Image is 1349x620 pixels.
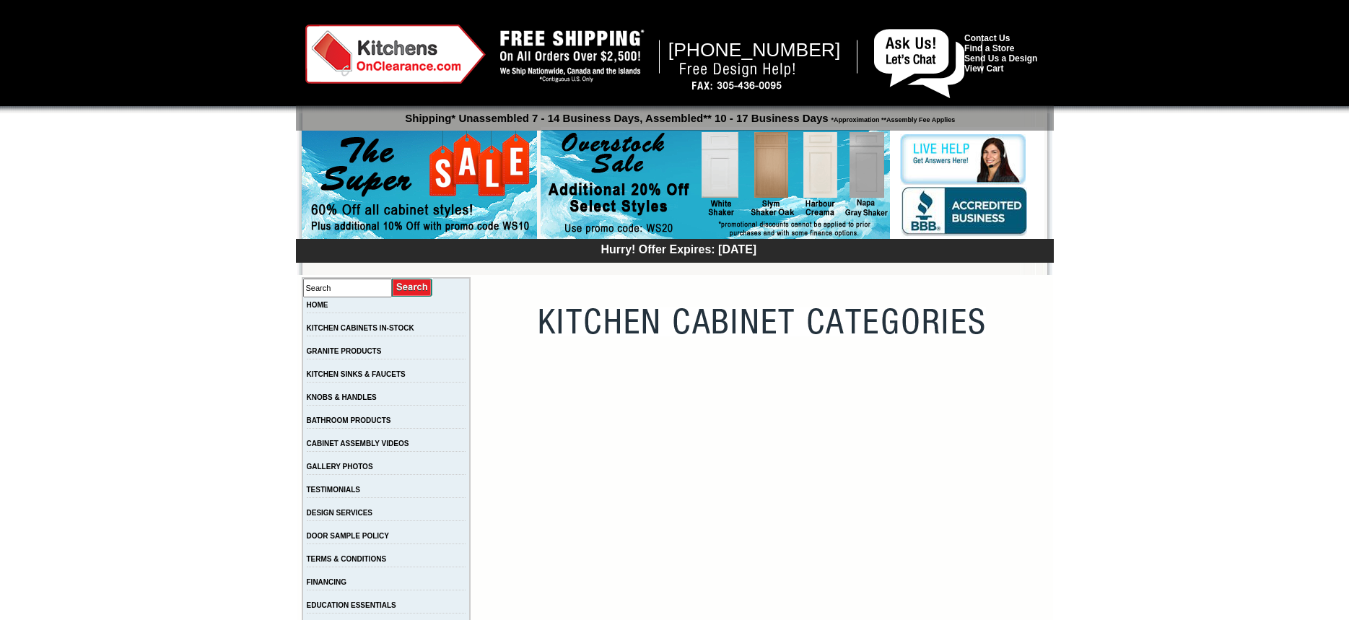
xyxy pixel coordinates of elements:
a: KITCHEN SINKS & FAUCETS [307,370,406,378]
a: FINANCING [307,578,347,586]
a: CABINET ASSEMBLY VIDEOS [307,440,409,447]
a: KITCHEN CABINETS IN-STOCK [307,324,414,332]
p: Shipping* Unassembled 7 - 14 Business Days, Assembled** 10 - 17 Business Days [303,105,1054,124]
img: Kitchens on Clearance Logo [305,25,486,84]
a: EDUCATION ESSENTIALS [307,601,396,609]
div: Hurry! Offer Expires: [DATE] [303,241,1054,256]
a: TESTIMONIALS [307,486,360,494]
a: HOME [307,301,328,309]
a: BATHROOM PRODUCTS [307,416,391,424]
span: *Approximation **Assembly Fee Applies [829,113,956,123]
a: GALLERY PHOTOS [307,463,373,471]
a: Find a Store [964,43,1014,53]
input: Submit [392,278,433,297]
a: View Cart [964,64,1003,74]
a: TERMS & CONDITIONS [307,555,387,563]
a: DOOR SAMPLE POLICY [307,532,389,540]
a: Contact Us [964,33,1010,43]
a: Send Us a Design [964,53,1037,64]
a: DESIGN SERVICES [307,509,373,517]
a: GRANITE PRODUCTS [307,347,382,355]
a: KNOBS & HANDLES [307,393,377,401]
span: [PHONE_NUMBER] [668,39,841,61]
